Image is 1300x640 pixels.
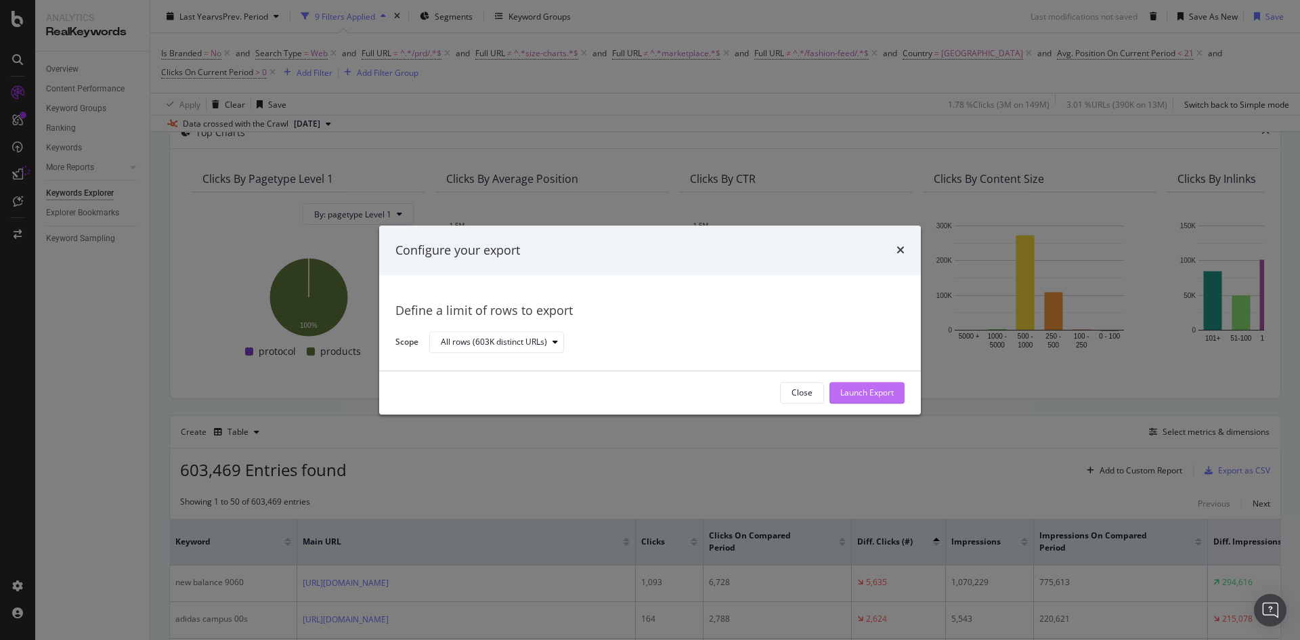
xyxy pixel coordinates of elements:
button: Close [780,382,824,404]
div: times [896,242,905,259]
div: Launch Export [840,387,894,399]
div: All rows (603K distinct URLs) [441,339,547,347]
button: Launch Export [829,382,905,404]
button: All rows (603K distinct URLs) [429,332,564,354]
div: Configure your export [395,242,520,259]
div: Close [792,387,812,399]
div: Open Intercom Messenger [1254,594,1286,626]
label: Scope [395,336,418,351]
div: modal [379,226,921,414]
div: Define a limit of rows to export [395,303,905,320]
